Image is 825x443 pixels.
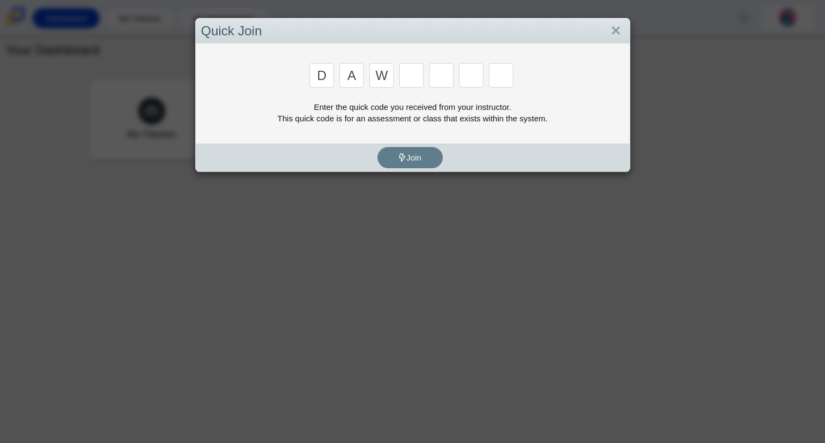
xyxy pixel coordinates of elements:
[399,63,424,88] input: Enter Access Code Digit 4
[201,101,624,124] div: Enter the quick code you received from your instructor. This quick code is for an assessment or c...
[489,63,513,88] input: Enter Access Code Digit 7
[309,63,334,88] input: Enter Access Code Digit 1
[196,19,630,44] div: Quick Join
[459,63,483,88] input: Enter Access Code Digit 6
[369,63,394,88] input: Enter Access Code Digit 3
[339,63,364,88] input: Enter Access Code Digit 2
[398,153,421,162] span: Join
[429,63,454,88] input: Enter Access Code Digit 5
[607,22,624,40] a: Close
[377,147,443,168] button: Join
